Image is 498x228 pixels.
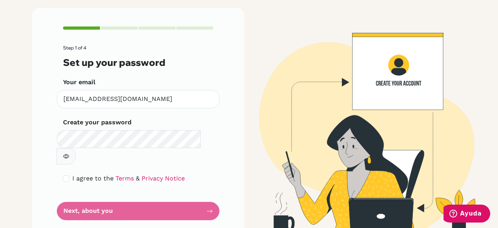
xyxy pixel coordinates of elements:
input: Insert your email* [57,90,219,108]
span: I agree to the [72,175,114,182]
span: & [136,175,140,182]
span: Step 1 of 4 [63,45,86,51]
iframe: Abre un widget desde donde se puede obtener más información [444,205,490,224]
label: Create your password [63,118,132,127]
a: Terms [116,175,134,182]
label: Your email [63,78,95,87]
h3: Set up your password [63,57,213,68]
a: Privacy Notice [142,175,185,182]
